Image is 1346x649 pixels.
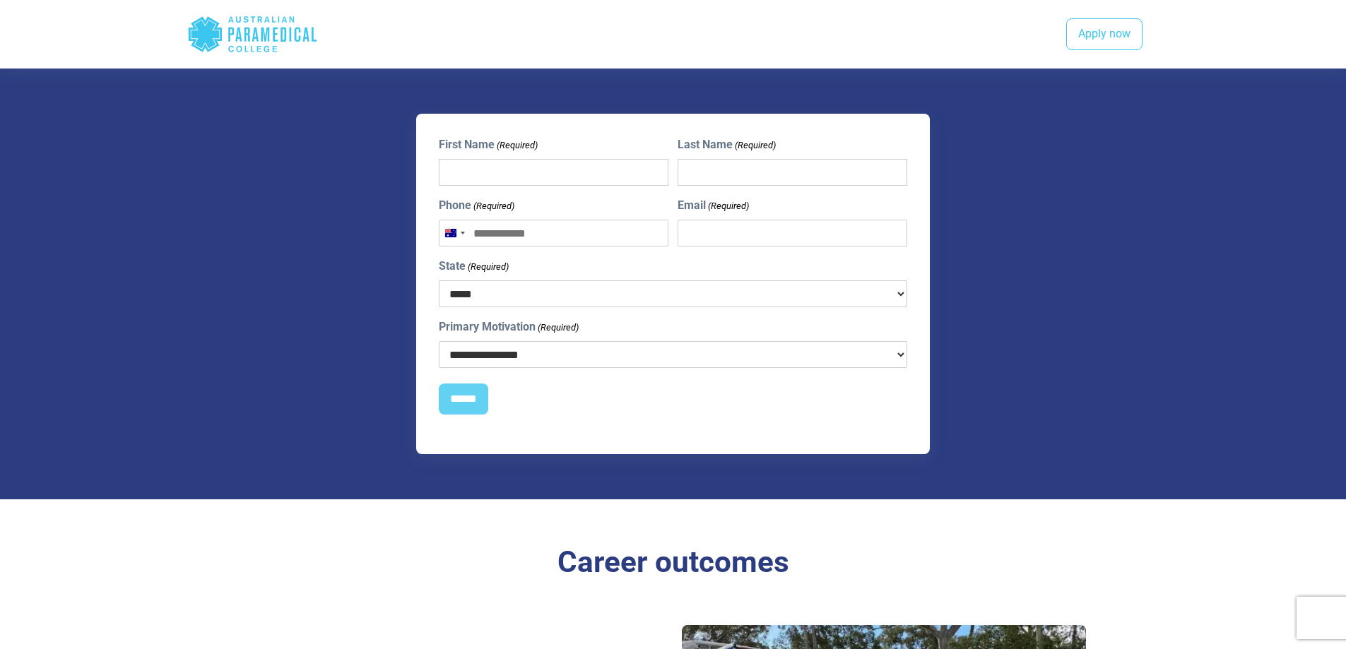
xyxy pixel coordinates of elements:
span: (Required) [734,138,777,153]
a: Apply now [1066,18,1143,51]
label: First Name [439,136,538,153]
label: Primary Motivation [439,318,579,335]
span: (Required) [466,260,509,274]
span: (Required) [472,199,514,213]
label: Last Name [678,136,776,153]
label: Phone [439,197,514,214]
span: (Required) [536,321,579,335]
div: Australian Paramedical College [187,11,318,57]
button: Selected country [439,220,469,246]
h3: Career outcomes [260,544,1087,580]
span: (Required) [495,138,538,153]
span: (Required) [707,199,750,213]
label: Email [678,197,749,214]
label: State [439,258,509,275]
